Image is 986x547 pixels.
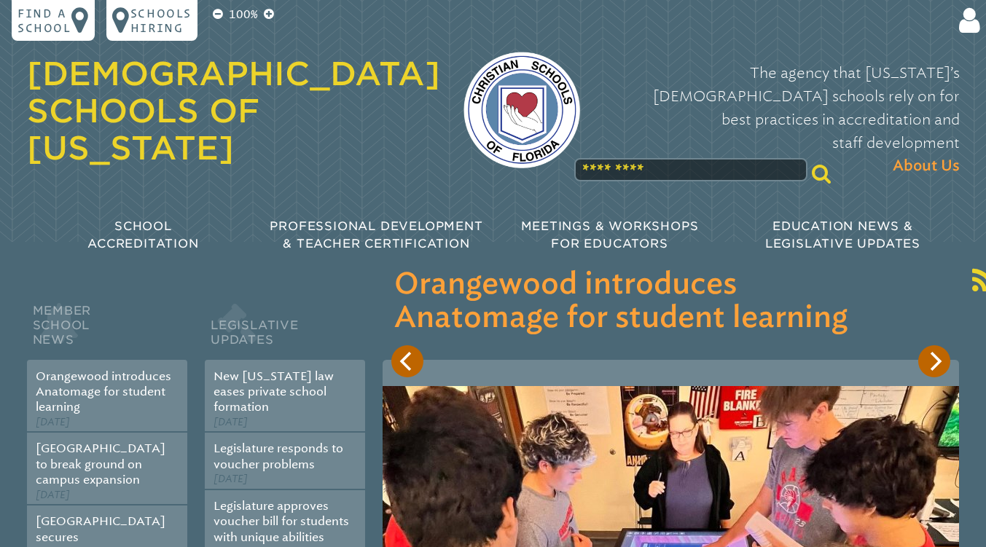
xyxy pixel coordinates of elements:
a: Legislature responds to voucher problems [214,441,343,471]
h2: Member School News [27,300,187,360]
a: Legislature approves voucher bill for students with unique abilities [214,499,349,544]
p: Schools Hiring [130,6,192,35]
button: Next [918,345,950,377]
button: Previous [391,345,423,377]
h3: Orangewood introduces Anatomage for student learning [394,268,947,335]
a: Orangewood introduces Anatomage for student learning [36,369,171,414]
span: [DATE] [36,416,70,428]
a: [DEMOGRAPHIC_DATA] Schools of [US_STATE] [27,55,440,167]
span: Meetings & Workshops for Educators [521,219,699,251]
p: 100% [226,6,261,23]
img: csf-logo-web-colors.png [463,52,580,168]
span: About Us [893,154,960,178]
a: New [US_STATE] law eases private school formation [214,369,334,414]
p: The agency that [US_STATE]’s [DEMOGRAPHIC_DATA] schools rely on for best practices in accreditati... [603,61,960,178]
h2: Legislative Updates [205,300,365,360]
span: [DATE] [214,473,248,485]
span: School Accreditation [87,219,198,251]
span: Professional Development & Teacher Certification [270,219,482,251]
span: [DATE] [214,416,248,428]
a: [GEOGRAPHIC_DATA] to break ground on campus expansion [36,441,165,487]
span: Education News & Legislative Updates [765,219,920,251]
p: Find a school [17,6,71,35]
span: [DATE] [36,489,70,501]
